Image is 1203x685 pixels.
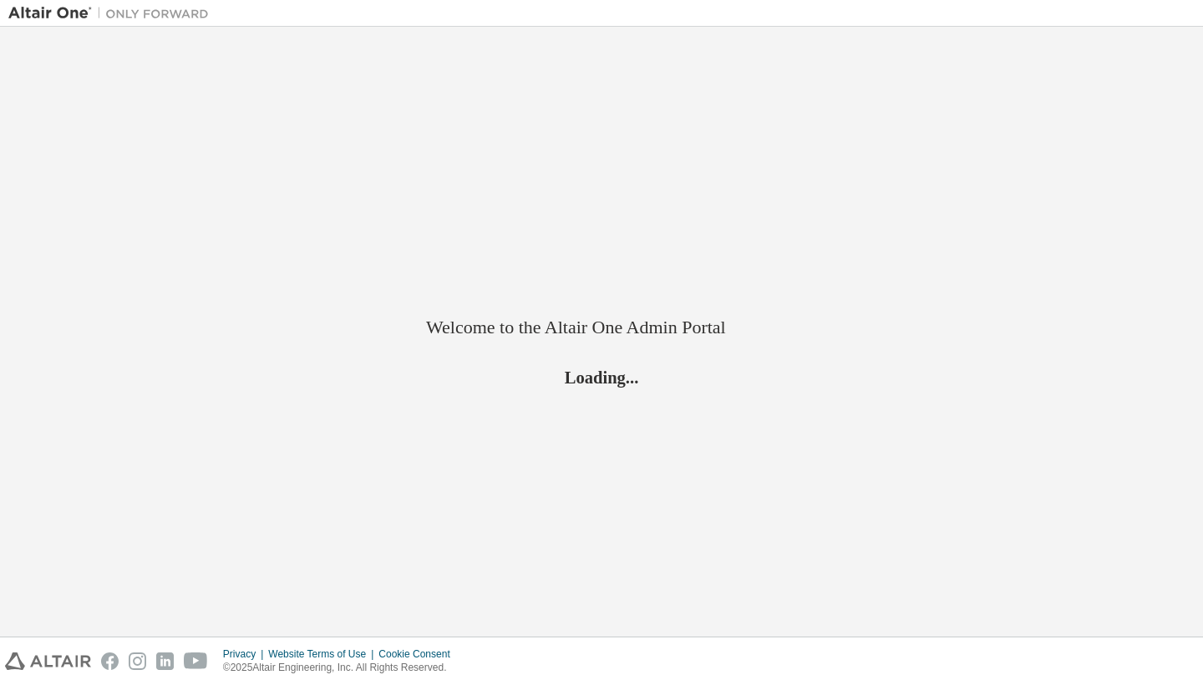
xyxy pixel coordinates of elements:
[129,652,146,670] img: instagram.svg
[5,652,91,670] img: altair_logo.svg
[223,647,268,661] div: Privacy
[156,652,174,670] img: linkedin.svg
[378,647,459,661] div: Cookie Consent
[426,367,777,388] h2: Loading...
[223,661,460,675] p: © 2025 Altair Engineering, Inc. All Rights Reserved.
[8,5,217,22] img: Altair One
[184,652,208,670] img: youtube.svg
[101,652,119,670] img: facebook.svg
[426,316,777,339] h2: Welcome to the Altair One Admin Portal
[268,647,378,661] div: Website Terms of Use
